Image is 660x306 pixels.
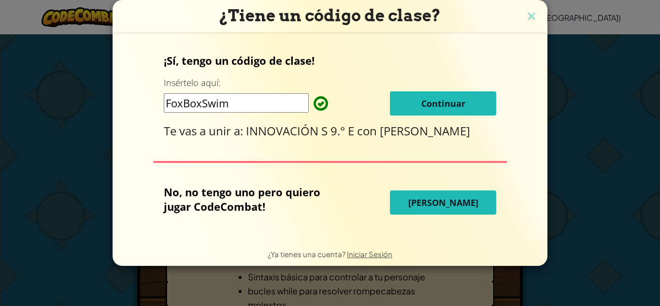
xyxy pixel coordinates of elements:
span: ¿Ya tienes una cuenta? [268,249,347,259]
span: ¿Tiene un código de clase? [219,6,441,25]
span: con [357,123,380,139]
span: Continuar [421,98,465,109]
span: INNOVACIÓN S 9.° E [246,123,357,139]
span: [PERSON_NAME] [380,123,470,139]
img: close icon [525,10,538,24]
span: Te vas a unir a: [164,123,246,139]
span: [PERSON_NAME] [408,197,478,208]
button: [PERSON_NAME] [390,190,496,215]
a: Iniciar Sesión [347,249,392,259]
p: No, no tengo uno pero quiero jugar CodeCombat! [164,185,342,214]
button: Continuar [390,91,496,116]
label: Insértelo aquí: [164,77,220,89]
p: ¡Sí, tengo un código de clase! [164,53,496,68]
